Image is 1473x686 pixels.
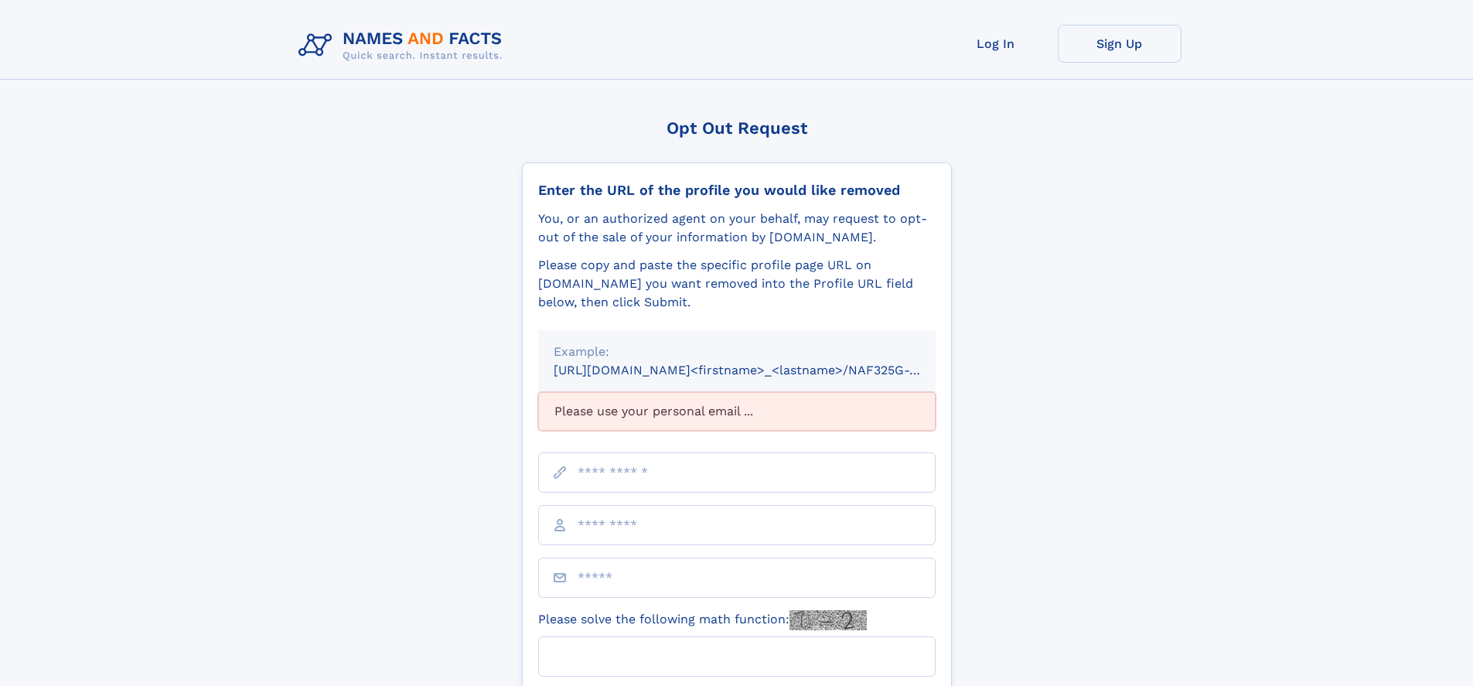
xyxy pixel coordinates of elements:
img: Logo Names and Facts [292,25,515,67]
label: Please solve the following math function: [538,610,867,630]
a: Log In [934,25,1058,63]
div: Example: [554,343,920,361]
div: Opt Out Request [522,118,952,138]
div: You, or an authorized agent on your behalf, may request to opt-out of the sale of your informatio... [538,210,936,247]
small: [URL][DOMAIN_NAME]<firstname>_<lastname>/NAF325G-xxxxxxxx [554,363,965,377]
div: Please use your personal email ... [538,392,936,431]
a: Sign Up [1058,25,1181,63]
div: Enter the URL of the profile you would like removed [538,182,936,199]
div: Please copy and paste the specific profile page URL on [DOMAIN_NAME] you want removed into the Pr... [538,256,936,312]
